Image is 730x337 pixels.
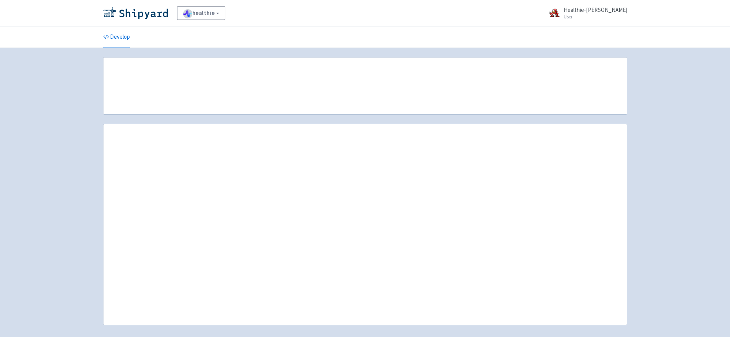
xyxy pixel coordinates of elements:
[103,26,130,48] a: Develop
[564,6,627,13] span: Healthie-[PERSON_NAME]
[103,7,168,19] img: Shipyard logo
[544,7,627,19] a: Healthie-[PERSON_NAME] User
[564,14,627,19] small: User
[177,6,226,20] a: healthie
